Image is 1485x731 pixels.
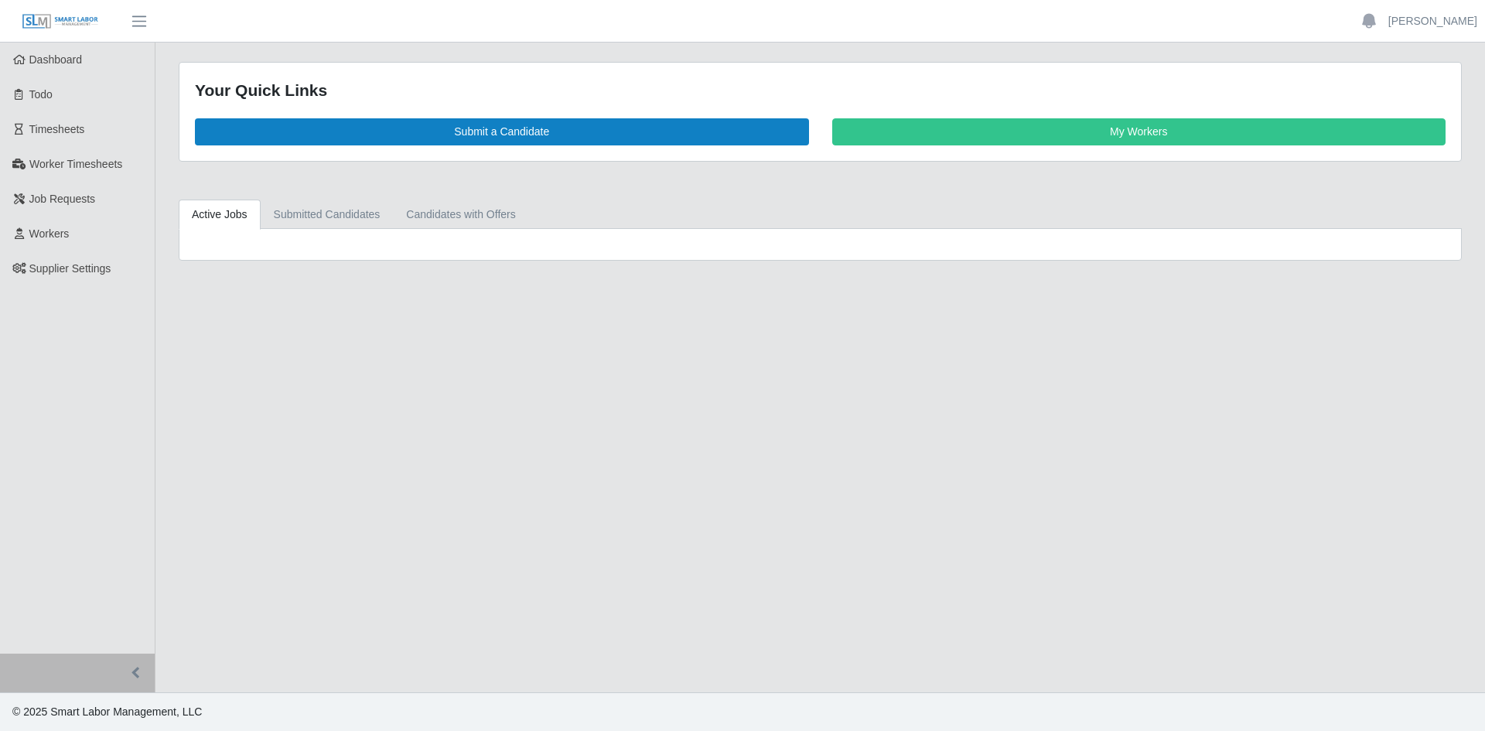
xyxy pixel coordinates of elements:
a: Submitted Candidates [261,200,394,230]
span: Workers [29,227,70,240]
span: Job Requests [29,193,96,205]
img: SLM Logo [22,13,99,30]
a: My Workers [832,118,1446,145]
span: Timesheets [29,123,85,135]
span: Supplier Settings [29,262,111,275]
span: Dashboard [29,53,83,66]
span: Worker Timesheets [29,158,122,170]
div: Your Quick Links [195,78,1446,103]
a: Active Jobs [179,200,261,230]
span: Todo [29,88,53,101]
a: [PERSON_NAME] [1388,13,1477,29]
a: Submit a Candidate [195,118,809,145]
a: Candidates with Offers [393,200,528,230]
span: © 2025 Smart Labor Management, LLC [12,705,202,718]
